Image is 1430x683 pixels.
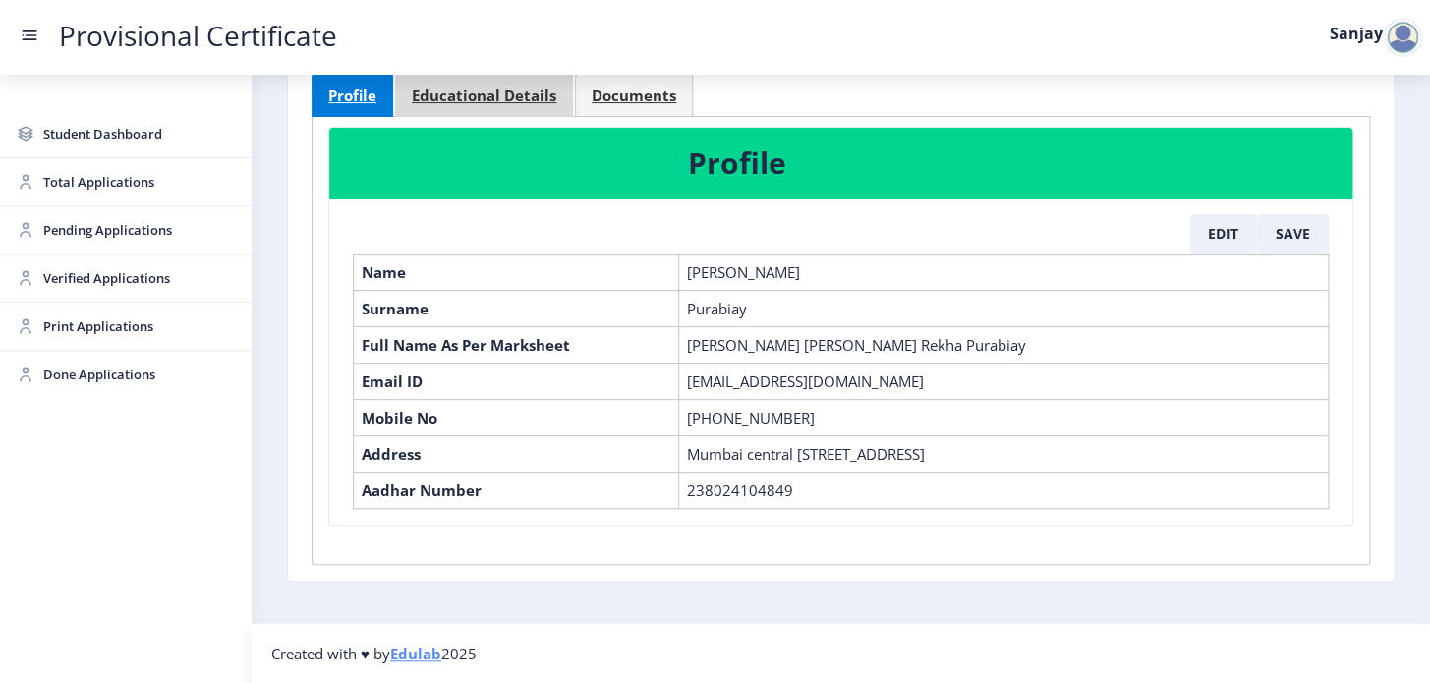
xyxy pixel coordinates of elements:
[412,88,556,103] span: Educational Details
[39,26,357,46] a: Provisional Certificate
[43,363,236,386] span: Done Applications
[43,218,236,242] span: Pending Applications
[43,314,236,338] span: Print Applications
[678,363,1328,399] td: [EMAIL_ADDRESS][DOMAIN_NAME]
[354,472,679,508] th: Aadhar Number
[678,254,1328,290] td: [PERSON_NAME]
[328,88,376,103] span: Profile
[43,266,236,290] span: Verified Applications
[354,399,679,435] th: Mobile No
[592,88,676,103] span: Documents
[678,290,1328,326] td: Purabiay
[678,472,1328,508] td: 238024104849
[1257,214,1329,254] button: Save
[354,435,679,472] th: Address
[1330,26,1383,41] label: Sanjay
[354,326,679,363] th: Full Name As Per Marksheet
[678,399,1328,435] td: [PHONE_NUMBER]
[354,363,679,399] th: Email ID
[43,170,236,194] span: Total Applications
[678,326,1328,363] td: [PERSON_NAME] [PERSON_NAME] Rekha Purabiay
[390,644,441,663] a: Edulab
[43,122,236,145] span: Student Dashboard
[354,290,679,326] th: Surname
[1189,214,1257,254] button: Edit
[688,143,1077,183] h3: Profile
[271,644,477,663] span: Created with ♥ by 2025
[678,435,1328,472] td: Mumbai central [STREET_ADDRESS]
[354,254,679,290] th: Name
